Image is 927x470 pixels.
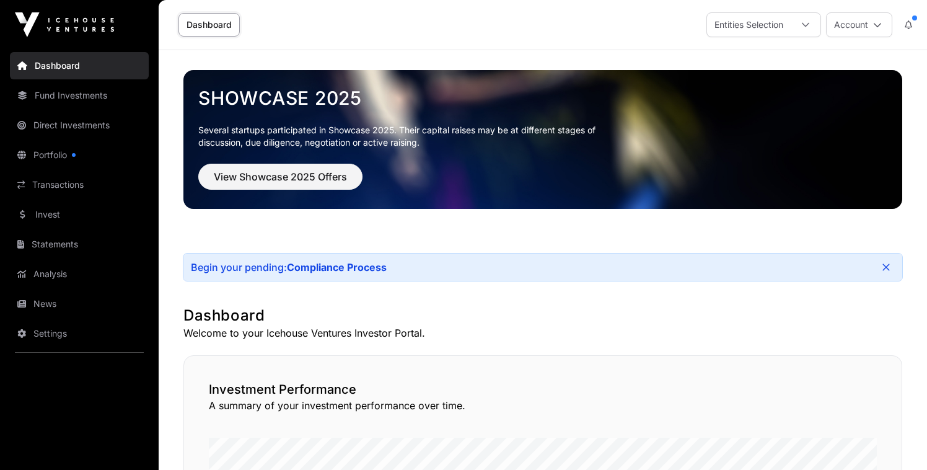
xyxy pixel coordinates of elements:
[15,12,114,37] img: Icehouse Ventures Logo
[10,320,149,347] a: Settings
[877,259,895,276] button: Close
[10,260,149,288] a: Analysis
[198,176,362,188] a: View Showcase 2025 Offers
[10,52,149,79] a: Dashboard
[198,87,887,109] a: Showcase 2025
[707,13,791,37] div: Entities Selection
[191,261,387,273] div: Begin your pending:
[10,82,149,109] a: Fund Investments
[183,326,902,340] p: Welcome to your Icehouse Ventures Investor Portal.
[10,171,149,198] a: Transactions
[826,12,892,37] button: Account
[10,231,149,258] a: Statements
[287,261,387,273] a: Compliance Process
[183,306,902,326] h1: Dashboard
[214,169,347,184] span: View Showcase 2025 Offers
[198,124,615,149] p: Several startups participated in Showcase 2025. Their capital raises may be at different stages o...
[10,112,149,139] a: Direct Investments
[209,381,877,398] h2: Investment Performance
[198,164,362,190] button: View Showcase 2025 Offers
[10,201,149,228] a: Invest
[865,410,927,470] iframe: Chat Widget
[178,13,240,37] a: Dashboard
[209,398,877,413] p: A summary of your investment performance over time.
[183,70,902,209] img: Showcase 2025
[10,290,149,317] a: News
[10,141,149,169] a: Portfolio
